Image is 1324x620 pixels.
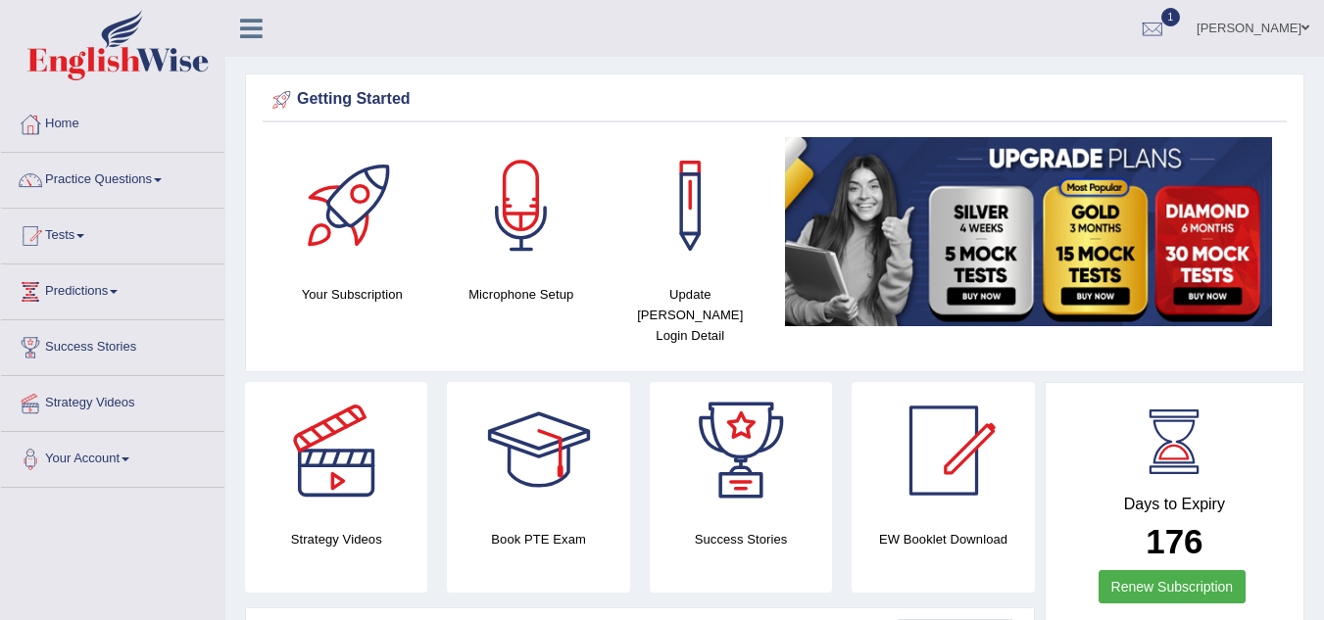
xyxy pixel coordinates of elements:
[1,376,224,425] a: Strategy Videos
[1161,8,1181,26] span: 1
[852,529,1034,549] h4: EW Booklet Download
[1,97,224,146] a: Home
[1,209,224,258] a: Tests
[1067,496,1282,513] h4: Days to Expiry
[650,529,832,549] h4: Success Stories
[268,85,1282,115] div: Getting Started
[1146,522,1202,560] b: 176
[615,284,765,346] h4: Update [PERSON_NAME] Login Detail
[1,153,224,202] a: Practice Questions
[277,284,427,305] h4: Your Subscription
[1,320,224,369] a: Success Stories
[245,529,427,549] h4: Strategy Videos
[447,529,629,549] h4: Book PTE Exam
[785,137,1273,326] img: small5.jpg
[1,432,224,481] a: Your Account
[447,284,597,305] h4: Microphone Setup
[1099,570,1247,603] a: Renew Subscription
[1,264,224,313] a: Predictions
